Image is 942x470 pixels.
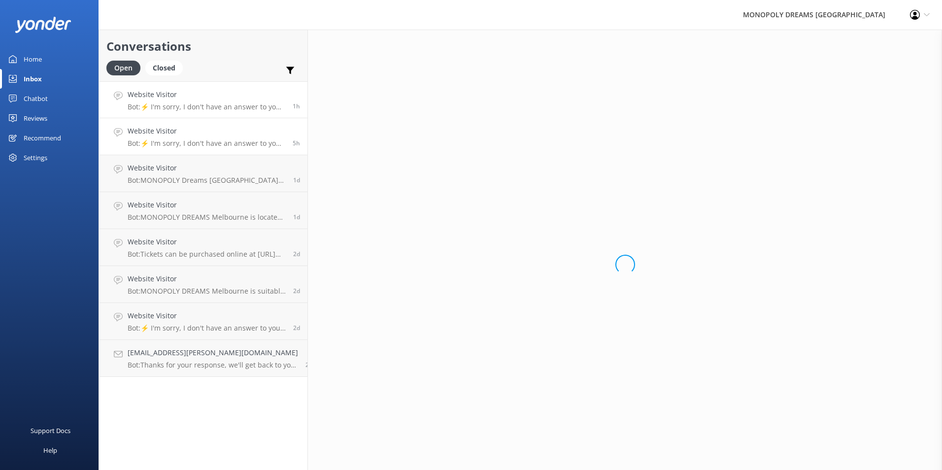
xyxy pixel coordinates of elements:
div: Inbox [24,69,42,89]
div: Open [106,61,140,75]
h4: Website Visitor [128,126,285,136]
span: Oct 08 2025 03:32pm (UTC +11:00) Australia/Sydney [293,102,300,110]
p: Bot: MONOPOLY DREAMS Melbourne is suitable for all ages, including 2-year-olds. However, please n... [128,287,286,296]
a: Website VisitorBot:⚡ I'm sorry, I don't have an answer to your question. Could you please try rep... [99,81,307,118]
h4: Website Visitor [128,200,286,210]
span: Oct 05 2025 05:01pm (UTC +11:00) Australia/Sydney [305,361,312,369]
span: Oct 07 2025 12:22pm (UTC +11:00) Australia/Sydney [293,176,300,184]
p: Bot: ⚡ I'm sorry, I don't have an answer to your question. Could you please try rephrasing your q... [128,102,285,111]
h4: Website Visitor [128,310,286,321]
span: Oct 07 2025 07:25am (UTC +11:00) Australia/Sydney [293,213,300,221]
a: [EMAIL_ADDRESS][PERSON_NAME][DOMAIN_NAME]Bot:Thanks for your response, we'll get back to you as s... [99,340,307,377]
a: Website VisitorBot:MONOPOLY DREAMS Melbourne is suitable for all ages, including 2-year-olds. How... [99,266,307,303]
div: Support Docs [31,421,70,440]
h4: Website Visitor [128,163,286,173]
div: Settings [24,148,47,168]
p: Bot: Thanks for your response, we'll get back to you as soon as we can during opening hours. [128,361,298,369]
img: yonder-white-logo.png [15,17,71,33]
div: Chatbot [24,89,48,108]
a: Website VisitorBot:⚡ I'm sorry, I don't have an answer to your question. Could you please try rep... [99,118,307,155]
div: Reviews [24,108,47,128]
div: Help [43,440,57,460]
p: Bot: MONOPOLY Dreams [GEOGRAPHIC_DATA] welcomes school excursions for primary, secondary, and ter... [128,176,286,185]
a: Website VisitorBot:MONOPOLY Dreams [GEOGRAPHIC_DATA] welcomes school excursions for primary, seco... [99,155,307,192]
h4: Website Visitor [128,236,286,247]
div: Closed [145,61,183,75]
a: Website VisitorBot:⚡ I'm sorry, I don't have an answer to your question. Could you please try rep... [99,303,307,340]
p: Bot: Tickets can be purchased online at [URL][DOMAIN_NAME] or at our admissions desk. It is highl... [128,250,286,259]
div: Recommend [24,128,61,148]
h4: Website Visitor [128,273,286,284]
div: Home [24,49,42,69]
p: Bot: ⚡ I'm sorry, I don't have an answer to your question. Could you please try rephrasing your q... [128,324,286,333]
a: Closed [145,62,188,73]
h4: [EMAIL_ADDRESS][PERSON_NAME][DOMAIN_NAME] [128,347,298,358]
a: Website VisitorBot:MONOPOLY DREAMS Melbourne is located on the Lower Ground Floor of [GEOGRAPHIC_... [99,192,307,229]
h4: Website Visitor [128,89,285,100]
p: Bot: ⚡ I'm sorry, I don't have an answer to your question. Could you please try rephrasing your q... [128,139,285,148]
p: Bot: MONOPOLY DREAMS Melbourne is located on the Lower Ground Floor of [GEOGRAPHIC_DATA]. To acce... [128,213,286,222]
span: Oct 08 2025 11:25am (UTC +11:00) Australia/Sydney [293,139,300,147]
a: Website VisitorBot:Tickets can be purchased online at [URL][DOMAIN_NAME] or at our admissions des... [99,229,307,266]
span: Oct 06 2025 08:36am (UTC +11:00) Australia/Sydney [293,324,300,332]
h2: Conversations [106,37,300,56]
a: Open [106,62,145,73]
span: Oct 06 2025 01:26pm (UTC +11:00) Australia/Sydney [293,287,300,295]
span: Oct 06 2025 04:51pm (UTC +11:00) Australia/Sydney [293,250,300,258]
